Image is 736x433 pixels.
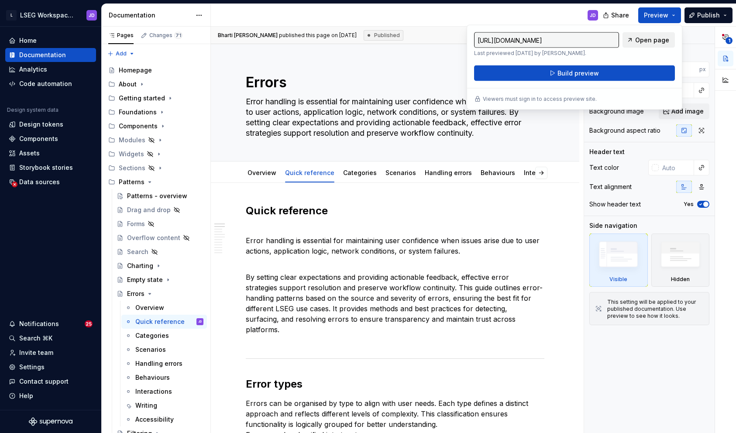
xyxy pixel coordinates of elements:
div: Visible [589,234,648,287]
div: Patterns [119,178,144,186]
div: Show header text [589,200,641,209]
span: Add image [671,107,704,116]
div: Text alignment [589,182,632,191]
div: Handling errors [421,163,475,182]
div: Widgets [119,150,144,158]
div: Getting started [105,91,207,105]
button: Preview [638,7,681,23]
div: Visible [609,276,627,283]
div: Getting started [119,94,165,103]
button: Notifications25 [5,317,96,331]
a: Writing [121,399,207,412]
svg: Supernova Logo [29,417,72,426]
a: Quick referenceJD [121,315,207,329]
a: Components [5,132,96,146]
span: 1 [726,37,733,44]
p: Viewers must sign in to access preview site. [483,96,597,103]
h2: Error types [246,377,544,391]
textarea: Error handling is essential for maintaining user confidence when issues arise due to user actions... [244,95,543,140]
div: Behaviours [135,373,170,382]
div: Scenarios [382,163,420,182]
a: Handling errors [425,169,472,176]
button: Build preview [474,65,675,81]
a: Categories [121,329,207,343]
div: Quick reference [135,317,185,326]
div: Drag and drop [127,206,171,214]
input: Auto [666,62,699,77]
a: Search [113,245,207,259]
div: Text color [589,163,619,172]
div: Settings [19,363,45,371]
div: Sections [105,161,207,175]
a: Storybook stories [5,161,96,175]
div: Storybook stories [19,163,73,172]
div: L [6,10,17,21]
a: Quick reference [285,169,334,176]
div: Overview [244,163,280,182]
a: Code automation [5,77,96,91]
a: Overview [121,301,207,315]
a: Drag and drop [113,203,207,217]
span: Build preview [557,69,599,78]
a: Charting [113,259,207,273]
span: Bharti [PERSON_NAME] [218,32,278,38]
button: Contact support [5,375,96,388]
div: Background image [589,107,644,116]
p: Last previewed [DATE] by [PERSON_NAME]. [474,50,619,57]
button: Add [105,48,138,60]
span: 71 [174,32,182,39]
div: Components [105,119,207,133]
a: Handling errors [121,357,207,371]
a: Forms [113,217,207,231]
div: JD [198,317,202,326]
div: Hidden [671,276,690,283]
a: Behaviours [121,371,207,385]
a: Scenarios [385,169,416,176]
a: Patterns - overview [113,189,207,203]
div: JD [89,12,95,19]
div: Analytics [19,65,47,74]
div: Documentation [109,11,191,20]
a: Analytics [5,62,96,76]
div: Handling errors [135,359,182,368]
div: Overview [135,303,164,312]
a: Home [5,34,96,48]
div: Invite team [19,348,53,357]
div: Documentation [19,51,66,59]
div: Data sources [19,178,60,186]
button: Share [598,7,635,23]
div: Contact support [19,377,69,386]
div: Categories [340,163,380,182]
label: Yes [684,201,694,208]
a: Documentation [5,48,96,62]
div: Side navigation [589,221,637,230]
div: Accessibility [135,415,174,424]
a: Open page [623,32,675,48]
p: px [699,66,706,73]
div: Modules [119,136,145,144]
div: Charting [127,261,153,270]
h2: Quick reference [246,204,544,218]
a: Design tokens [5,117,96,131]
div: Search ⌘K [19,334,52,343]
div: Overflow content [127,234,180,242]
a: Errors [113,287,207,301]
div: Quick reference [282,163,338,182]
div: Code automation [19,79,72,88]
div: About [119,80,137,89]
div: Errors [127,289,144,298]
div: Widgets [105,147,207,161]
span: published this page on [DATE] [218,32,357,39]
div: Patterns - overview [127,192,187,200]
button: Help [5,389,96,403]
p: Error handling is essential for maintaining user confidence when issues arise due to user actions... [246,225,544,256]
button: LLSEG Workspace Design SystemJD [2,6,100,24]
span: Open page [635,36,669,45]
button: Add image [659,103,709,119]
div: Foundations [119,108,157,117]
div: Sections [119,164,145,172]
div: Notifications [19,320,59,328]
button: Search ⌘K [5,331,96,345]
div: Hidden [651,234,710,287]
a: Invite team [5,346,96,360]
